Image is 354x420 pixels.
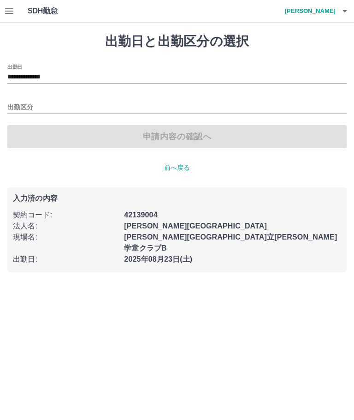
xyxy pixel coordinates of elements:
[7,163,347,173] p: 前へ戻る
[13,254,118,265] p: 出勤日 :
[13,232,118,243] p: 現場名 :
[124,233,337,252] b: [PERSON_NAME][GEOGRAPHIC_DATA]立[PERSON_NAME]学童クラブB
[13,221,118,232] p: 法人名 :
[13,195,341,202] p: 入力済の内容
[7,34,347,49] h1: 出勤日と出勤区分の選択
[124,222,267,230] b: [PERSON_NAME][GEOGRAPHIC_DATA]
[7,63,22,70] label: 出勤日
[124,255,192,263] b: 2025年08月23日(土)
[124,211,157,219] b: 42139004
[13,210,118,221] p: 契約コード :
